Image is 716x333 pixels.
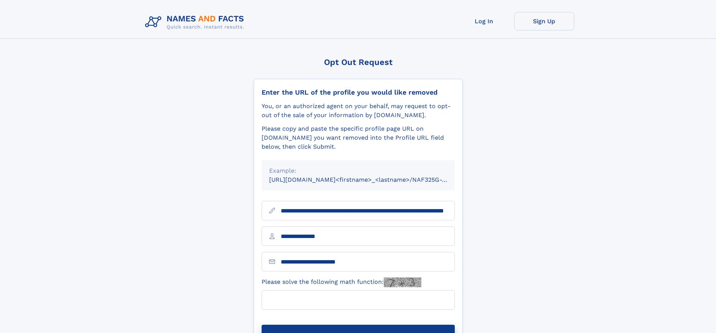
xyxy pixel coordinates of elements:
div: Enter the URL of the profile you would like removed [262,88,455,96]
small: [URL][DOMAIN_NAME]<firstname>_<lastname>/NAF325G-xxxxxxxx [269,176,469,183]
div: Example: [269,166,447,175]
div: Opt Out Request [254,57,463,67]
img: Logo Names and Facts [142,12,250,32]
div: Please copy and paste the specific profile page URL on [DOMAIN_NAME] you want removed into the Pr... [262,124,455,151]
label: Please solve the following math function: [262,277,421,287]
div: You, or an authorized agent on your behalf, may request to opt-out of the sale of your informatio... [262,102,455,120]
a: Log In [454,12,514,30]
a: Sign Up [514,12,574,30]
